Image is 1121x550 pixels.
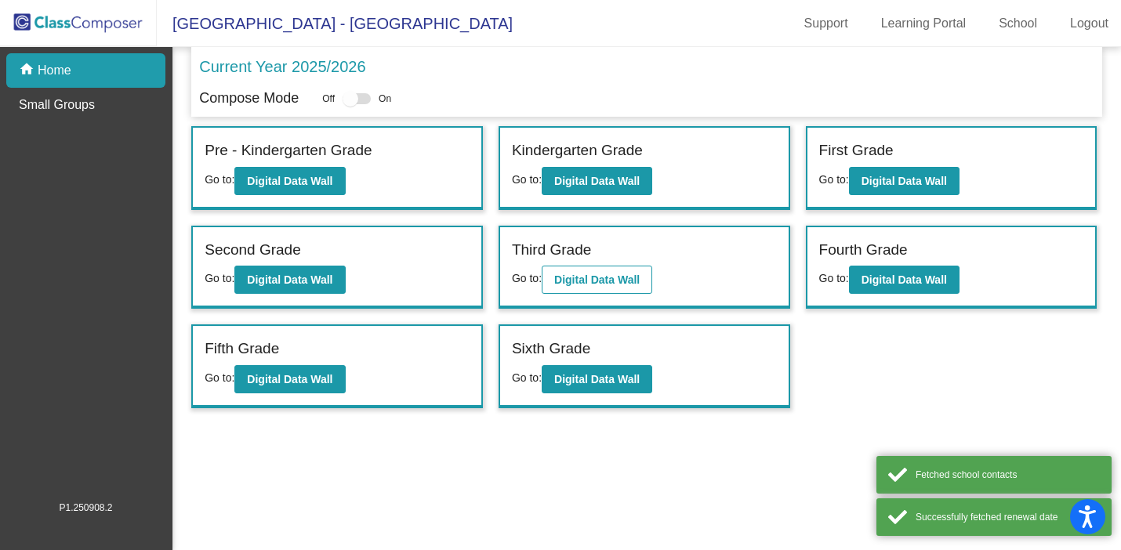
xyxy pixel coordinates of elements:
button: Digital Data Wall [542,167,652,195]
label: Second Grade [205,239,301,262]
button: Digital Data Wall [542,266,652,294]
span: Go to: [512,173,542,186]
b: Digital Data Wall [862,273,947,286]
label: Pre - Kindergarten Grade [205,139,372,162]
label: Fourth Grade [819,239,908,262]
span: Off [322,92,335,106]
p: Compose Mode [199,88,299,109]
button: Digital Data Wall [234,167,345,195]
button: Digital Data Wall [234,365,345,393]
a: Logout [1058,11,1121,36]
b: Digital Data Wall [247,373,332,385]
b: Digital Data Wall [554,175,640,187]
label: First Grade [819,139,894,162]
span: Go to: [205,371,234,384]
p: Current Year 2025/2026 [199,55,365,78]
a: School [986,11,1050,36]
button: Digital Data Wall [234,266,345,294]
span: Go to: [819,173,849,186]
div: Fetched school contacts [916,468,1100,482]
div: Successfully fetched renewal date [916,510,1100,524]
span: On [379,92,391,106]
a: Support [792,11,861,36]
b: Digital Data Wall [862,175,947,187]
b: Digital Data Wall [554,373,640,385]
p: Small Groups [19,96,95,114]
span: Go to: [205,272,234,284]
p: Home [38,61,71,80]
button: Digital Data Wall [542,365,652,393]
button: Digital Data Wall [849,266,960,294]
button: Digital Data Wall [849,167,960,195]
span: Go to: [205,173,234,186]
span: Go to: [512,272,542,284]
label: Fifth Grade [205,338,279,360]
span: Go to: [512,371,542,384]
a: Learning Portal [869,11,979,36]
mat-icon: home [19,61,38,80]
span: Go to: [819,272,849,284]
label: Kindergarten Grade [512,139,643,162]
b: Digital Data Wall [247,175,332,187]
span: [GEOGRAPHIC_DATA] - [GEOGRAPHIC_DATA] [157,11,513,36]
b: Digital Data Wall [554,273,640,286]
b: Digital Data Wall [247,273,332,286]
label: Third Grade [512,239,591,262]
label: Sixth Grade [512,338,590,360]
